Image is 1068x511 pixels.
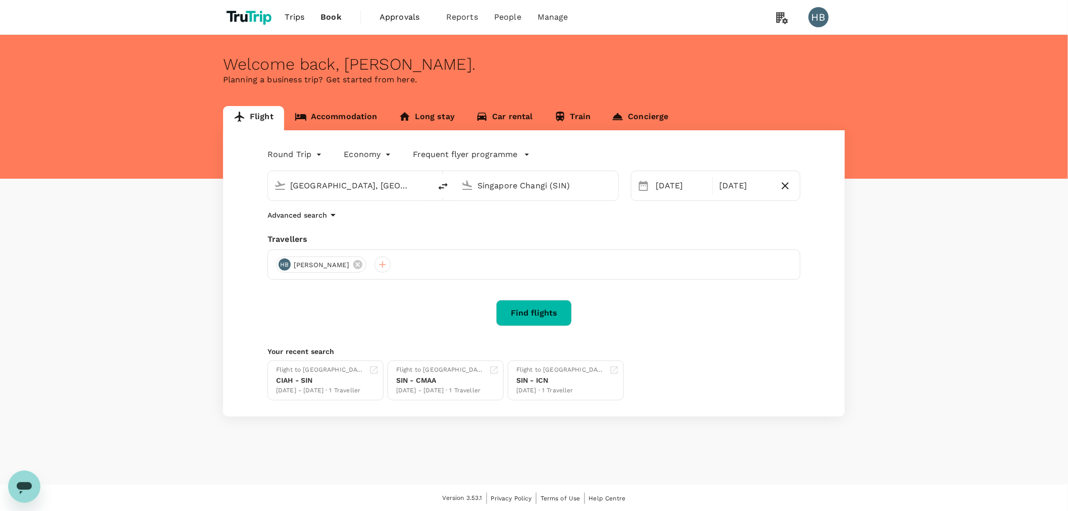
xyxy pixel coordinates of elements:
a: Accommodation [284,106,388,130]
a: Concierge [601,106,679,130]
div: Round Trip [268,146,324,163]
a: Car rental [465,106,544,130]
div: Flight to [GEOGRAPHIC_DATA] [396,365,485,375]
p: Frequent flyer programme [413,148,518,161]
div: SIN - ICN [516,375,605,386]
div: SIN - CMAA [396,375,485,386]
button: delete [431,174,455,198]
div: Economy [344,146,393,163]
button: Open [611,184,613,186]
span: Approvals [380,11,430,23]
div: [DATE] · 1 Traveller [516,386,605,396]
span: Trips [285,11,305,23]
button: Open [424,184,426,186]
iframe: Button to launch messaging window [8,471,40,503]
div: Flight to [GEOGRAPHIC_DATA] [276,365,365,375]
span: Manage [538,11,568,23]
div: Flight to [GEOGRAPHIC_DATA] [516,365,605,375]
p: Planning a business trip? Get started from here. [223,74,845,86]
a: Flight [223,106,284,130]
p: Your recent search [268,346,800,356]
a: Long stay [388,106,465,130]
span: Terms of Use [541,495,580,502]
span: [PERSON_NAME] [288,260,355,270]
button: Advanced search [268,209,339,221]
div: HB [279,259,291,271]
img: TruTrip logo [223,6,277,28]
span: Privacy Policy [491,495,532,502]
div: CIAH - SIN [276,375,365,386]
button: Frequent flyer programme [413,148,530,161]
button: Find flights [496,300,572,326]
div: Travellers [268,233,800,245]
a: Privacy Policy [491,493,532,504]
input: Going to [477,178,597,193]
a: Train [544,106,602,130]
p: Advanced search [268,210,327,220]
div: [DATE] [652,176,711,196]
input: Depart from [290,178,410,193]
div: Welcome back , [PERSON_NAME] . [223,55,845,74]
div: [DATE] - [DATE] · 1 Traveller [396,386,485,396]
div: HB[PERSON_NAME] [276,257,366,273]
span: Version 3.53.1 [443,493,483,503]
span: Book [321,11,342,23]
div: [DATE] [715,176,774,196]
span: People [494,11,521,23]
span: Reports [446,11,478,23]
span: Help Centre [589,495,626,502]
div: [DATE] - [DATE] · 1 Traveller [276,386,365,396]
a: Terms of Use [541,493,580,504]
a: Help Centre [589,493,626,504]
div: HB [809,7,829,27]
